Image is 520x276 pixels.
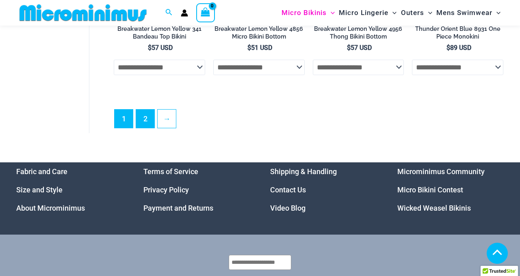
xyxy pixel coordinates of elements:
[313,25,404,40] h2: Breakwater Lemon Yellow 4956 Thong Bikini Bottom
[436,2,492,23] span: Mens Swimwear
[270,204,305,212] a: Video Blog
[279,2,337,23] a: Micro BikinisMenu ToggleMenu Toggle
[16,162,123,217] aside: Footer Widget 1
[16,185,63,194] a: Size and Style
[339,2,388,23] span: Micro Lingerie
[399,2,434,23] a: OutersMenu ToggleMenu Toggle
[397,162,504,217] nav: Menu
[492,2,500,23] span: Menu Toggle
[278,1,504,24] nav: Site Navigation
[270,167,337,176] a: Shipping & Handling
[143,204,213,212] a: Payment and Returns
[337,2,399,23] a: Micro LingerieMenu ToggleMenu Toggle
[16,167,67,176] a: Fabric and Care
[115,110,133,128] span: Page 1
[397,167,485,176] a: Microminimus Community
[424,2,432,23] span: Menu Toggle
[327,2,335,23] span: Menu Toggle
[143,185,189,194] a: Privacy Policy
[412,25,503,40] h2: Thunder Orient Blue 8931 One Piece Monokini
[16,204,85,212] a: About Microminimus
[388,2,396,23] span: Menu Toggle
[270,162,377,217] aside: Footer Widget 3
[165,8,173,18] a: Search icon link
[247,44,272,52] bdi: 51 USD
[347,44,372,52] bdi: 57 USD
[397,204,471,212] a: Wicked Weasel Bikinis
[434,2,503,23] a: Mens SwimwearMenu ToggleMenu Toggle
[446,44,450,52] span: $
[270,162,377,217] nav: Menu
[148,44,152,52] span: $
[16,162,123,217] nav: Menu
[143,162,250,217] nav: Menu
[16,4,150,22] img: MM SHOP LOGO FLAT
[136,110,154,128] a: Page 2
[397,162,504,217] aside: Footer Widget 4
[143,162,250,217] aside: Footer Widget 2
[282,2,327,23] span: Micro Bikinis
[158,110,176,128] a: →
[181,9,188,17] a: Account icon link
[148,44,173,52] bdi: 57 USD
[213,25,305,43] a: Breakwater Lemon Yellow 4856 Micro Bikini Bottom
[313,25,404,43] a: Breakwater Lemon Yellow 4956 Thong Bikini Bottom
[401,2,424,23] span: Outers
[114,25,205,43] a: Breakwater Lemon Yellow 341 Bandeau Top Bikini
[196,3,215,22] a: View Shopping Cart, empty
[270,185,306,194] a: Contact Us
[114,25,205,40] h2: Breakwater Lemon Yellow 341 Bandeau Top Bikini
[412,25,503,43] a: Thunder Orient Blue 8931 One Piece Monokini
[446,44,471,52] bdi: 89 USD
[397,185,463,194] a: Micro Bikini Contest
[213,25,305,40] h2: Breakwater Lemon Yellow 4856 Micro Bikini Bottom
[114,109,503,133] nav: Product Pagination
[143,167,198,176] a: Terms of Service
[247,44,251,52] span: $
[347,44,351,52] span: $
